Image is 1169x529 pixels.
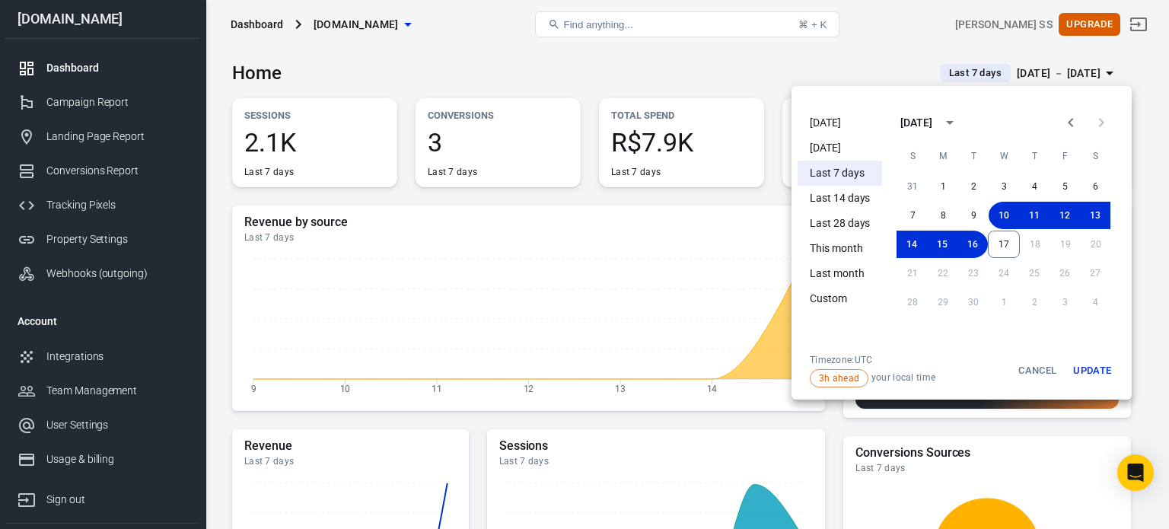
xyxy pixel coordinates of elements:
[1056,107,1086,138] button: Previous month
[798,186,882,211] li: Last 14 days
[897,173,928,200] button: 31
[988,231,1020,258] button: 17
[958,202,989,229] button: 9
[798,161,882,186] li: Last 7 days
[960,141,987,171] span: Tuesday
[810,369,935,387] span: your local time
[798,286,882,311] li: Custom
[798,261,882,286] li: Last month
[1019,202,1050,229] button: 11
[1051,141,1078,171] span: Friday
[1050,202,1080,229] button: 12
[1117,454,1154,491] div: Open Intercom Messenger
[989,173,1019,200] button: 3
[929,141,957,171] span: Monday
[1068,354,1116,387] button: Update
[897,202,928,229] button: 7
[927,231,957,258] button: 15
[897,231,927,258] button: 14
[798,110,882,135] li: [DATE]
[989,202,1019,229] button: 10
[928,173,958,200] button: 1
[1013,354,1062,387] button: Cancel
[798,135,882,161] li: [DATE]
[798,211,882,236] li: Last 28 days
[810,354,935,366] div: Timezone: UTC
[958,173,989,200] button: 2
[1081,141,1109,171] span: Saturday
[798,236,882,261] li: This month
[814,371,865,385] span: 3h ahead
[937,110,963,135] button: calendar view is open, switch to year view
[1050,173,1080,200] button: 5
[1021,141,1048,171] span: Thursday
[928,202,958,229] button: 8
[957,231,988,258] button: 16
[1080,173,1110,200] button: 6
[1080,202,1110,229] button: 13
[1019,173,1050,200] button: 4
[990,141,1018,171] span: Wednesday
[900,115,932,131] div: [DATE]
[899,141,926,171] span: Sunday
